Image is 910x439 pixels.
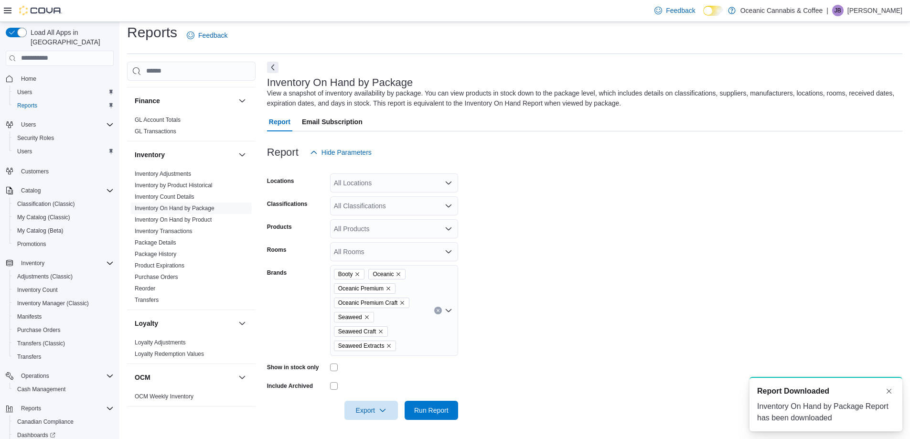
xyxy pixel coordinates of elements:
button: Operations [2,369,118,383]
button: Export [344,401,398,420]
h3: Inventory On Hand by Package [267,77,413,88]
a: Purchase Orders [135,274,178,280]
label: Brands [267,269,287,277]
button: Next [267,62,278,73]
span: OCM Weekly Inventory [135,393,193,400]
span: Inventory Count Details [135,193,194,201]
span: Inventory Transactions [135,227,193,235]
img: Cova [19,6,62,15]
button: Inventory [2,257,118,270]
button: My Catalog (Classic) [10,211,118,224]
button: Inventory [135,150,235,160]
button: Remove Seaweed Craft from selection in this group [378,329,384,334]
a: Reports [13,100,41,111]
span: Users [17,148,32,155]
span: Cash Management [17,385,65,393]
a: Security Roles [13,132,58,144]
span: My Catalog (Beta) [17,227,64,235]
a: Reorder [135,285,155,292]
button: Manifests [10,310,118,323]
a: Feedback [183,26,231,45]
button: Inventory Manager (Classic) [10,297,118,310]
span: Feedback [198,31,227,40]
button: Remove Oceanic Premium from selection in this group [385,286,391,291]
span: Reports [17,403,114,414]
h3: Loyalty [135,319,158,328]
a: Inventory Manager (Classic) [13,298,93,309]
a: Manifests [13,311,45,322]
a: Inventory Transactions [135,228,193,235]
label: Include Archived [267,382,313,390]
span: Adjustments (Classic) [17,273,73,280]
span: Canadian Compliance [13,416,114,428]
span: Transfers (Classic) [13,338,114,349]
span: GL Account Totals [135,116,181,124]
button: Classification (Classic) [10,197,118,211]
a: Promotions [135,74,164,81]
label: Products [267,223,292,231]
span: Run Report [414,406,449,415]
span: Users [17,119,114,130]
a: Classification (Classic) [13,198,79,210]
span: Hide Parameters [321,148,372,157]
span: Reports [17,102,37,109]
span: Oceanic Premium [334,283,396,294]
button: Open list of options [445,179,452,187]
span: Home [17,73,114,85]
button: Finance [236,95,248,107]
div: View a snapshot of inventory availability by package. You can view products in stock down to the ... [267,88,898,108]
span: Operations [21,372,49,380]
div: Inventory [127,168,256,310]
a: Adjustments (Classic) [13,271,76,282]
span: Security Roles [13,132,114,144]
span: Adjustments (Classic) [13,271,114,282]
a: Loyalty Redemption Values [135,351,204,357]
a: Transfers [13,351,45,363]
span: Promotions [13,238,114,250]
span: My Catalog (Classic) [17,214,70,221]
span: Purchase Orders [13,324,114,336]
span: My Catalog (Classic) [13,212,114,223]
span: Users [17,88,32,96]
h3: Report [267,147,299,158]
button: Cash Management [10,383,118,396]
button: Adjustments (Classic) [10,270,118,283]
span: Inventory Adjustments [135,170,191,178]
span: Users [13,146,114,157]
a: Users [13,86,36,98]
h3: OCM [135,373,150,382]
span: Cash Management [13,384,114,395]
div: Finance [127,114,256,141]
button: Finance [135,96,235,106]
a: Inventory Adjustments [135,171,191,177]
button: Inventory [17,257,48,269]
p: Oceanic Cannabis & Coffee [740,5,823,16]
span: Load All Apps in [GEOGRAPHIC_DATA] [27,28,114,47]
span: Manifests [17,313,42,321]
a: Feedback [651,1,699,20]
a: Inventory Count Details [135,193,194,200]
button: Users [10,86,118,99]
span: Loyalty Redemption Values [135,350,204,358]
div: Notification [757,385,895,397]
a: GL Account Totals [135,117,181,123]
span: Inventory On Hand by Package [135,204,214,212]
span: Inventory by Product Historical [135,182,213,189]
a: My Catalog (Classic) [13,212,74,223]
a: GL Transactions [135,128,176,135]
h3: Inventory [135,150,165,160]
button: Transfers (Classic) [10,337,118,350]
span: Classification (Classic) [13,198,114,210]
span: Email Subscription [302,112,363,131]
button: Transfers [10,350,118,364]
a: Promotions [13,238,50,250]
button: Run Report [405,401,458,420]
span: Package History [135,250,176,258]
button: Hide Parameters [306,143,375,162]
span: Transfers [13,351,114,363]
button: Dismiss toast [883,385,895,397]
span: Customers [21,168,49,175]
a: Inventory Count [13,284,62,296]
